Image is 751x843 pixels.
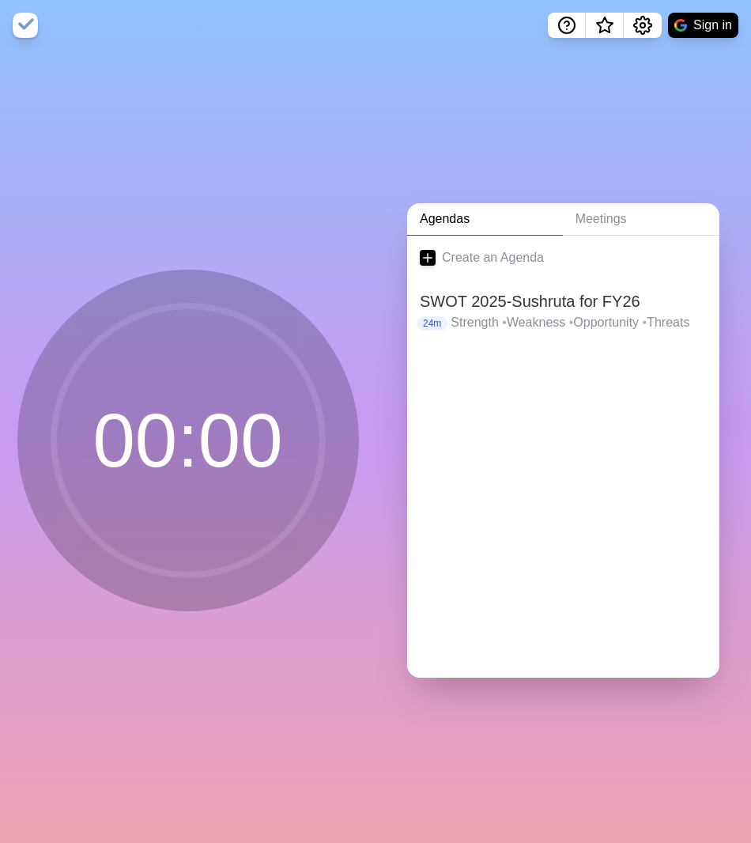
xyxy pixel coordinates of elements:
img: google logo [674,19,687,32]
button: Sign in [668,13,738,38]
p: 24m [417,316,447,331]
span: • [643,316,647,329]
img: timeblocks logo [13,13,38,38]
a: Agendas [407,203,563,236]
button: Help [548,13,586,38]
p: Strength Weakness Opportunity Threats [451,313,707,332]
button: What’s new [586,13,624,38]
span: • [569,316,574,329]
a: Meetings [563,203,719,236]
span: • [502,316,507,329]
h2: SWOT 2025-Sushruta for FY26 [420,289,707,313]
button: Settings [624,13,662,38]
a: Create an Agenda [407,236,719,280]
